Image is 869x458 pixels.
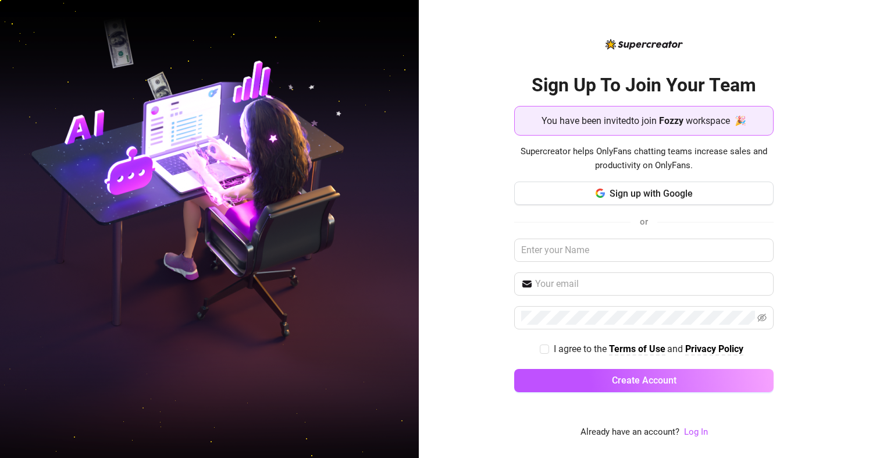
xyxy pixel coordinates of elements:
span: I agree to the [554,343,609,354]
h2: Sign Up To Join Your Team [514,73,774,97]
span: workspace 🎉 [686,113,746,128]
span: Already have an account? [580,425,679,439]
img: logo-BBDzfeDw.svg [606,39,683,49]
strong: Privacy Policy [685,343,743,354]
a: Privacy Policy [685,343,743,356]
a: Log In [684,427,708,437]
span: eye-invisible [757,313,767,322]
input: Enter your Name [514,239,774,262]
button: Sign up with Google [514,182,774,205]
span: and [667,343,685,354]
span: Sign up with Google [610,188,693,199]
span: Create Account [612,375,676,386]
a: Log In [684,425,708,439]
a: Terms of Use [609,343,665,356]
span: You have been invited to join [542,113,657,128]
input: Your email [535,277,767,291]
strong: Terms of Use [609,343,665,354]
span: Supercreator helps OnlyFans chatting teams increase sales and productivity on OnlyFans. [514,145,774,172]
button: Create Account [514,369,774,392]
strong: Fozzy [659,115,683,126]
span: or [640,216,648,227]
